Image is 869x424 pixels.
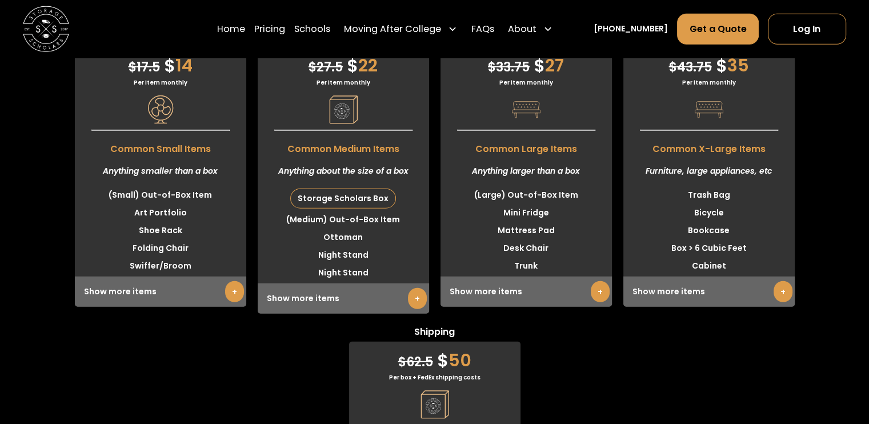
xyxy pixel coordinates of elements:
div: Per item monthly [623,78,795,87]
div: Per item monthly [440,78,612,87]
div: 50 [349,342,520,373]
div: Furniture, large appliances, etc [623,156,795,186]
li: Art Portfolio [75,204,246,222]
div: Show more items [258,283,429,314]
li: (Medium) Out-of-Box Item [258,211,429,229]
div: Per box + FedEx shipping costs [349,373,520,382]
img: Pricing Category Icon [146,95,175,124]
a: Get a Quote [677,13,758,44]
span: $ [716,53,727,78]
a: + [225,281,244,302]
li: Mattress Pad [440,222,612,239]
span: Common Large Items [440,137,612,156]
span: $ [347,53,358,78]
div: 27 [440,47,612,78]
a: + [408,288,427,309]
span: $ [164,53,175,78]
a: Pricing [254,13,285,45]
div: Storage Scholars Box [291,189,395,208]
div: Per item monthly [75,78,246,87]
div: About [508,22,536,35]
li: Mini Fridge [440,204,612,222]
div: Anything smaller than a box [75,156,246,186]
a: Log In [768,13,846,44]
div: Show more items [623,277,795,307]
li: Folding Chair [75,239,246,257]
li: Swiffer/Broom [75,257,246,275]
a: Schools [294,13,330,45]
img: Pricing Category Icon [512,95,540,124]
span: $ [669,58,677,76]
li: Night Stand [258,246,429,264]
li: Desk Chair [440,239,612,257]
a: Home [217,13,245,45]
li: Shoe Rack [75,222,246,239]
li: Night Stand [258,264,429,282]
div: Moving After College [339,13,462,45]
div: 14 [75,47,246,78]
li: Ottoman [258,229,429,246]
span: Common X-Large Items [623,137,795,156]
div: Show more items [75,277,246,307]
a: + [591,281,610,302]
a: [PHONE_NUMBER] [594,23,668,35]
span: 33.75 [488,58,530,76]
div: Anything about the size of a box [258,156,429,186]
span: Common Small Items [75,137,246,156]
li: Cabinet [623,257,795,275]
div: About [503,13,557,45]
a: + [774,281,792,302]
li: Bookcase [623,222,795,239]
span: Shipping [349,325,520,342]
li: Trash Bag [623,186,795,204]
li: Bicycle [623,204,795,222]
img: Storage Scholars main logo [23,6,69,52]
li: Box > 6 Cubic Feet [623,239,795,257]
span: 62.5 [398,353,433,371]
li: (Large) Out-of-Box Item [440,186,612,204]
span: $ [309,58,317,76]
div: Per item monthly [258,78,429,87]
span: $ [398,353,406,371]
span: $ [488,58,496,76]
div: Show more items [440,277,612,307]
span: 17.5 [129,58,160,76]
div: Moving After College [344,22,441,35]
img: Pricing Category Icon [421,390,449,419]
span: 43.75 [669,58,712,76]
span: $ [129,58,137,76]
span: 27.5 [309,58,343,76]
li: (Small) Out-of-Box Item [75,186,246,204]
div: 22 [258,47,429,78]
span: Common Medium Items [258,137,429,156]
span: $ [437,348,448,373]
a: FAQs [471,13,494,45]
span: $ [534,53,545,78]
div: 35 [623,47,795,78]
li: Trunk [440,257,612,275]
img: Pricing Category Icon [329,95,358,124]
img: Pricing Category Icon [695,95,723,124]
div: Anything larger than a box [440,156,612,186]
